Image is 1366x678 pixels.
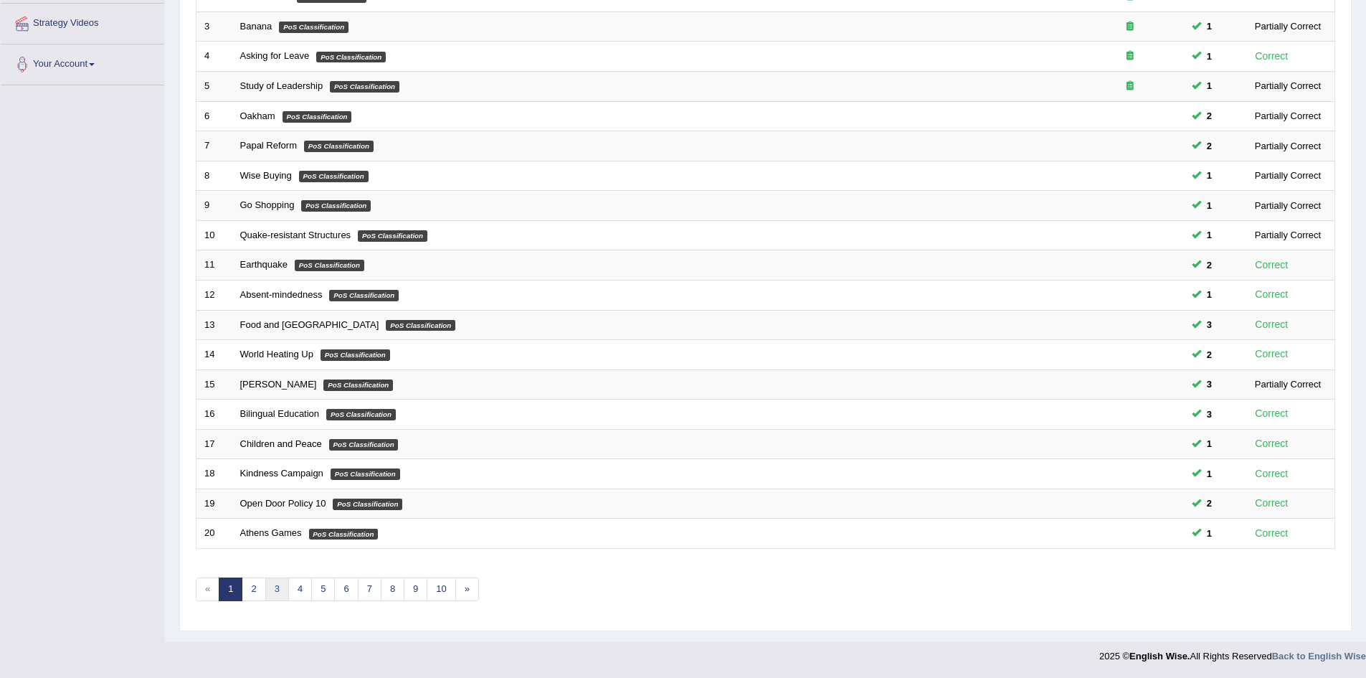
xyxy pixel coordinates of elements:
a: [PERSON_NAME] [240,379,317,390]
div: Correct [1249,495,1294,512]
a: 1 [219,578,242,601]
a: Your Account [1,44,164,80]
em: PoS Classification [304,141,374,152]
td: 3 [196,11,232,42]
div: Partially Correct [1249,108,1327,123]
a: Back to English Wise [1272,651,1366,661]
a: Wise Buying [240,170,292,181]
td: 4 [196,42,232,72]
span: You can still take this question [1201,317,1218,332]
div: Correct [1249,525,1294,542]
td: 10 [196,220,232,250]
strong: English Wise. [1129,651,1190,661]
em: PoS Classification [323,380,393,391]
a: Papal Reform [240,140,297,151]
div: Correct [1249,435,1294,452]
div: Correct [1249,466,1294,482]
a: Go Shopping [240,199,295,210]
a: Quake-resistant Structures [240,230,351,240]
span: You can still take this question [1201,496,1218,511]
a: 10 [427,578,455,601]
span: You can still take this question [1201,19,1218,34]
a: World Heating Up [240,349,313,359]
em: PoS Classification [329,439,399,451]
div: Correct [1249,405,1294,422]
a: Study of Leadership [240,80,323,91]
div: 2025 © All Rights Reserved [1099,642,1366,663]
div: Correct [1249,346,1294,362]
span: You can still take this question [1201,526,1218,541]
em: PoS Classification [358,230,427,242]
td: 7 [196,131,232,161]
div: Correct [1249,316,1294,333]
span: You can still take this question [1201,168,1218,183]
span: You can still take this question [1201,227,1218,243]
a: Children and Peace [240,438,322,449]
span: You can still take this question [1201,258,1218,273]
a: Kindness Campaign [240,468,323,479]
span: You can still take this question [1201,198,1218,213]
td: 17 [196,429,232,459]
div: Correct [1249,286,1294,303]
a: 2 [242,578,265,601]
a: Strategy Videos [1,4,164,39]
a: » [455,578,479,601]
a: 5 [311,578,335,601]
td: 12 [196,280,232,310]
a: Absent-mindedness [240,289,323,300]
td: 8 [196,161,232,191]
div: Partially Correct [1249,19,1327,34]
td: 19 [196,489,232,519]
span: You can still take this question [1201,377,1218,392]
a: Athens Games [240,527,302,538]
em: PoS Classification [333,499,402,510]
a: Oakham [240,110,275,121]
span: You can still take this question [1201,108,1218,123]
span: You can still take this question [1201,138,1218,154]
em: PoS Classification [386,320,455,331]
em: PoS Classification [329,290,399,301]
em: PoS Classification [326,409,396,420]
td: 16 [196,400,232,430]
td: 9 [196,191,232,221]
td: 5 [196,72,232,102]
a: Asking for Leave [240,50,310,61]
span: You can still take this question [1201,436,1218,451]
a: 4 [288,578,312,601]
a: Bilingual Education [240,408,320,419]
em: PoS Classification [301,200,371,212]
em: PoS Classification [331,469,400,480]
div: Exam occurring question [1084,50,1176,63]
em: PoS Classification [330,81,399,93]
span: You can still take this question [1201,49,1218,64]
a: 6 [334,578,358,601]
a: Earthquake [240,259,288,270]
td: 13 [196,310,232,340]
div: Exam occurring question [1084,20,1176,34]
span: « [196,578,219,601]
em: PoS Classification [316,52,386,63]
div: Exam occurring question [1084,80,1176,93]
td: 15 [196,369,232,400]
td: 18 [196,459,232,489]
div: Partially Correct [1249,138,1327,154]
span: You can still take this question [1201,407,1218,422]
a: 9 [404,578,427,601]
td: 20 [196,519,232,549]
div: Partially Correct [1249,78,1327,93]
em: PoS Classification [321,349,390,361]
td: 11 [196,250,232,281]
span: You can still take this question [1201,466,1218,481]
em: PoS Classification [279,22,348,33]
div: Partially Correct [1249,168,1327,183]
a: Banana [240,21,272,32]
td: 6 [196,101,232,131]
span: You can still take this question [1201,78,1218,93]
div: Partially Correct [1249,377,1327,392]
a: Open Door Policy 10 [240,498,326,509]
a: 3 [265,578,289,601]
div: Correct [1249,257,1294,273]
em: PoS Classification [283,111,352,123]
em: PoS Classification [299,171,369,182]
